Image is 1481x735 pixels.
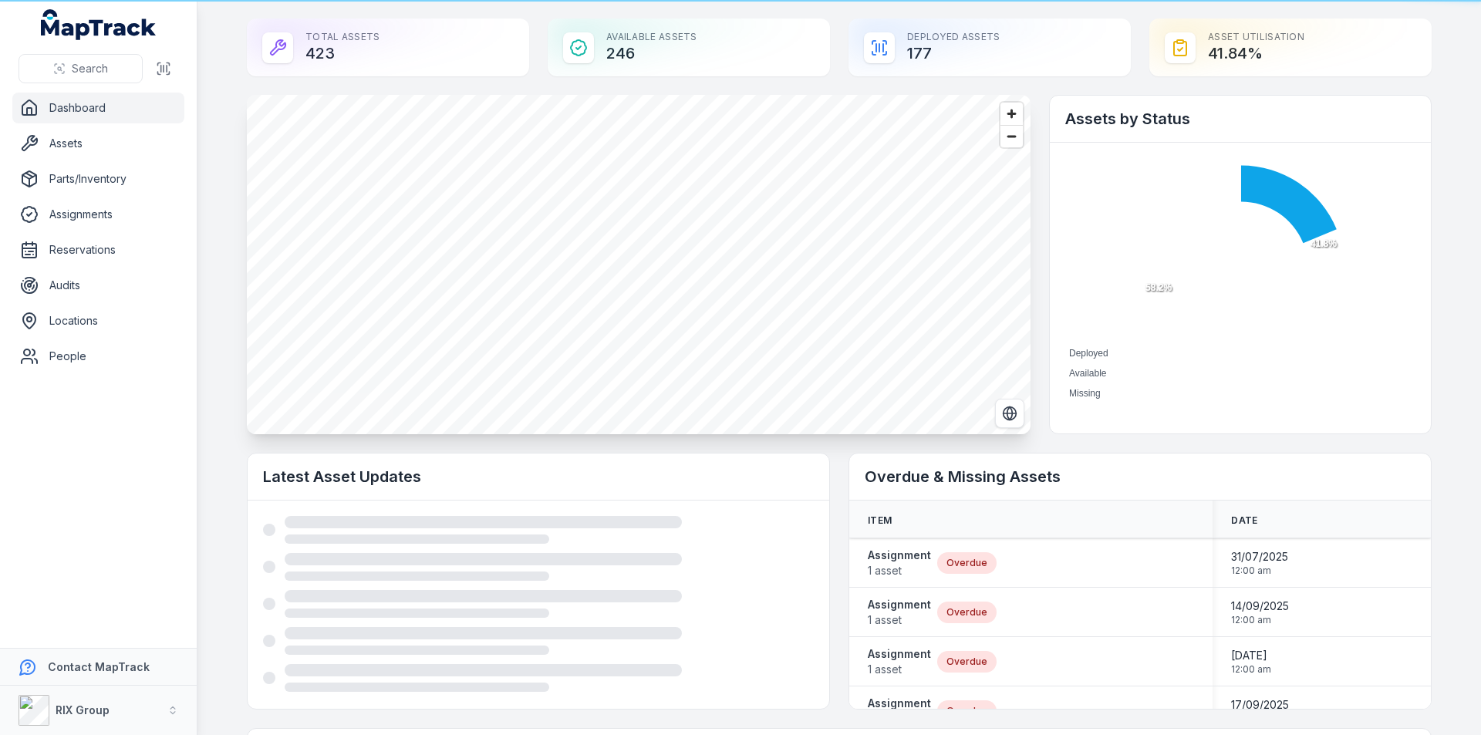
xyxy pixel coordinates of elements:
[41,9,157,40] a: MapTrack
[12,128,184,159] a: Assets
[56,703,110,716] strong: RIX Group
[1231,697,1289,713] span: 17/09/2025
[12,199,184,230] a: Assignments
[868,696,931,711] strong: Assignment
[865,466,1415,487] h2: Overdue & Missing Assets
[868,662,931,677] span: 1 asset
[1231,598,1289,614] span: 14/09/2025
[12,93,184,123] a: Dashboard
[1065,108,1415,130] h2: Assets by Status
[1000,125,1023,147] button: Zoom out
[72,61,108,76] span: Search
[868,563,931,578] span: 1 asset
[868,612,931,628] span: 1 asset
[868,597,931,612] strong: Assignment
[263,466,814,487] h2: Latest Asset Updates
[1231,663,1271,676] span: 12:00 am
[12,234,184,265] a: Reservations
[1231,697,1289,725] time: 17/09/2025, 12:00:00 am
[937,552,997,574] div: Overdue
[12,164,184,194] a: Parts/Inventory
[12,341,184,372] a: People
[1069,388,1101,399] span: Missing
[12,270,184,301] a: Audits
[1231,648,1271,676] time: 13/09/2025, 12:00:00 am
[868,646,931,677] a: Assignment1 asset
[868,514,892,527] span: Item
[868,646,931,662] strong: Assignment
[1069,348,1108,359] span: Deployed
[868,548,931,563] strong: Assignment
[12,305,184,336] a: Locations
[868,597,931,628] a: Assignment1 asset
[1231,549,1288,577] time: 31/07/2025, 12:00:00 am
[1069,368,1106,379] span: Available
[937,700,997,722] div: Overdue
[1231,598,1289,626] time: 14/09/2025, 12:00:00 am
[1231,549,1288,565] span: 31/07/2025
[1231,614,1289,626] span: 12:00 am
[868,548,931,578] a: Assignment1 asset
[937,651,997,673] div: Overdue
[19,54,143,83] button: Search
[1000,103,1023,125] button: Zoom in
[1231,648,1271,663] span: [DATE]
[247,95,1031,434] canvas: Map
[48,660,150,673] strong: Contact MapTrack
[868,696,931,727] a: Assignment
[995,399,1024,428] button: Switch to Satellite View
[1231,514,1257,527] span: Date
[1231,565,1288,577] span: 12:00 am
[937,602,997,623] div: Overdue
